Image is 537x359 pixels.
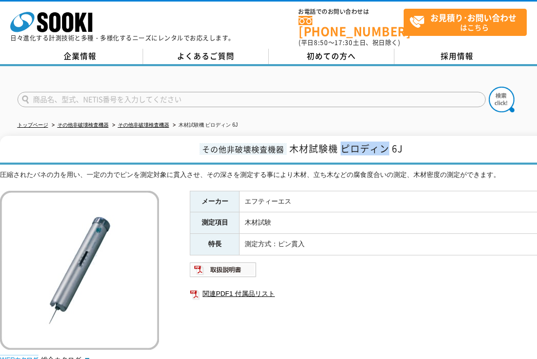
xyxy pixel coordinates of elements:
[299,16,404,37] a: [PHONE_NUMBER]
[289,142,403,155] span: 木材試験機 ピロディン 6J
[409,9,526,35] span: はこちら
[190,268,257,276] a: 取扱説明書
[334,38,353,47] span: 17:30
[394,49,520,64] a: 採用情報
[190,191,240,212] th: メーカー
[314,38,328,47] span: 8:50
[190,262,257,278] img: 取扱説明書
[404,9,527,36] a: お見積り･お問い合わせはこちら
[299,9,404,15] span: お電話でのお問い合わせは
[17,92,486,107] input: 商品名、型式、NETIS番号を入力してください
[307,50,356,62] span: 初めての方へ
[118,122,169,128] a: その他非破壊検査機器
[17,122,48,128] a: トップページ
[143,49,269,64] a: よくあるご質問
[269,49,394,64] a: 初めての方へ
[57,122,109,128] a: その他非破壊検査機器
[430,11,516,24] strong: お見積り･お問い合わせ
[17,49,143,64] a: 企業情報
[299,38,400,47] span: (平日 ～ 土日、祝日除く)
[200,143,287,155] span: その他非破壊検査機器
[171,120,238,131] li: 木材試験機 ピロディン 6J
[489,87,514,112] img: btn_search.png
[190,212,240,234] th: 測定項目
[190,234,240,255] th: 特長
[10,35,235,41] p: 日々進化する計測技術と多種・多様化するニーズにレンタルでお応えします。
